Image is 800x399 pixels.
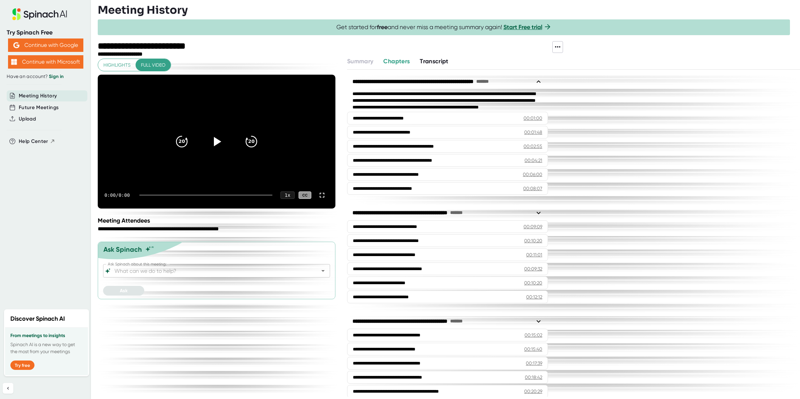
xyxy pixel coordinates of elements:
button: Full video [136,59,171,71]
div: 00:15:02 [525,332,542,338]
span: Transcript [420,58,449,65]
b: free [377,23,388,31]
div: 00:06:00 [523,171,542,178]
button: Continue with Microsoft [8,55,83,69]
h3: From meetings to insights [10,333,83,338]
button: Summary [347,57,373,66]
span: Highlights [103,61,131,69]
span: Ask [120,288,128,294]
div: 00:01:00 [524,115,542,122]
div: CC [299,191,311,199]
div: 00:11:01 [526,251,542,258]
span: Get started for and never miss a meeting summary again! [336,23,552,31]
a: Start Free trial [503,23,542,31]
div: 00:08:07 [523,185,542,192]
span: Chapters [383,58,410,65]
span: Help Center [19,138,48,145]
img: Aehbyd4JwY73AAAAAElFTkSuQmCC [13,42,19,48]
div: 00:09:09 [524,223,542,230]
h3: Meeting History [98,4,188,16]
div: 00:17:39 [526,360,542,367]
div: 00:04:21 [525,157,542,164]
div: 00:12:12 [526,294,542,300]
div: Have an account? [7,74,84,80]
button: Chapters [383,57,410,66]
button: Transcript [420,57,449,66]
div: 00:01:48 [524,129,542,136]
button: Upload [19,115,36,123]
button: Ask [103,286,144,296]
div: 0:00 / 0:00 [104,192,131,198]
div: 00:10:20 [524,237,542,244]
input: What can we do to help? [113,266,308,275]
button: Try free [10,361,34,370]
div: 00:09:32 [524,265,542,272]
button: Help Center [19,138,55,145]
button: Future Meetings [19,104,59,111]
span: Full video [141,61,165,69]
h2: Discover Spinach AI [10,314,65,323]
div: 00:02:55 [524,143,542,150]
button: Collapse sidebar [3,383,13,394]
div: Try Spinach Free [7,29,84,36]
a: Sign in [49,74,64,79]
div: Meeting Attendees [98,217,339,224]
div: 00:20:29 [524,388,542,395]
p: Spinach AI is a new way to get the most from your meetings [10,341,83,355]
button: Open [318,266,328,275]
button: Meeting History [19,92,57,100]
div: 00:18:42 [525,374,542,381]
div: 00:10:20 [524,280,542,286]
div: 1 x [281,191,295,199]
span: Summary [347,58,373,65]
button: Continue with Google [8,38,83,52]
div: 00:15:40 [524,346,542,352]
button: Highlights [98,59,136,71]
div: Ask Spinach [103,245,142,253]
